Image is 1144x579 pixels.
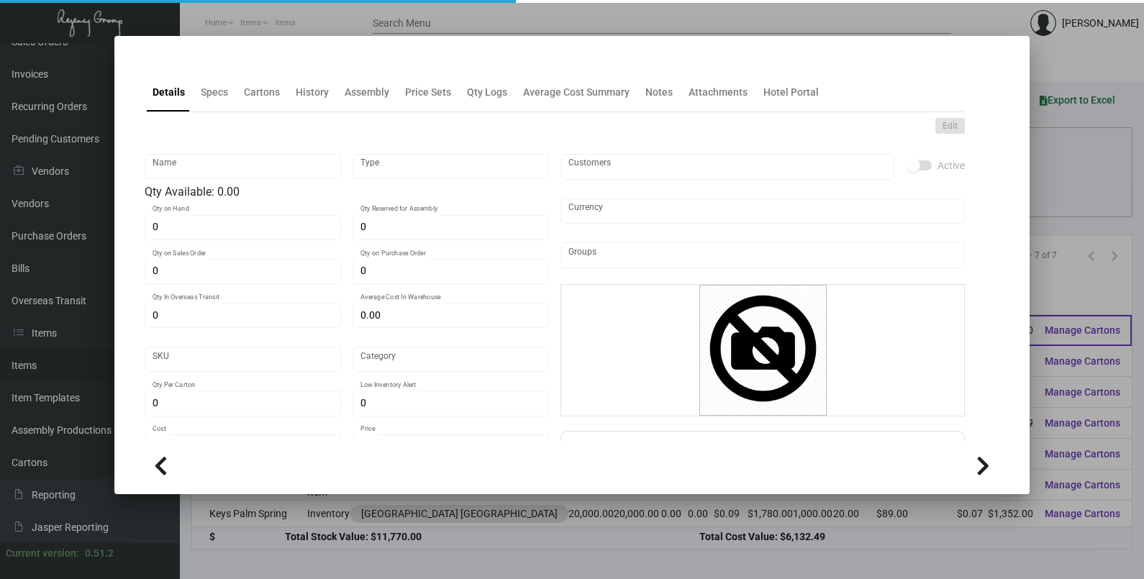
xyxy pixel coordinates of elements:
[244,85,280,100] div: Cartons
[6,546,79,561] div: Current version:
[296,85,329,100] div: History
[467,85,507,100] div: Qty Logs
[935,118,965,134] button: Edit
[645,85,673,100] div: Notes
[345,85,389,100] div: Assembly
[568,250,958,261] input: Add new..
[689,85,748,100] div: Attachments
[568,161,887,173] input: Add new..
[405,85,451,100] div: Price Sets
[153,85,185,100] div: Details
[943,120,958,132] span: Edit
[201,85,228,100] div: Specs
[145,183,549,201] div: Qty Available: 0.00
[763,85,819,100] div: Hotel Portal
[938,157,965,174] span: Active
[523,85,630,100] div: Average Cost Summary
[85,546,114,561] div: 0.51.2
